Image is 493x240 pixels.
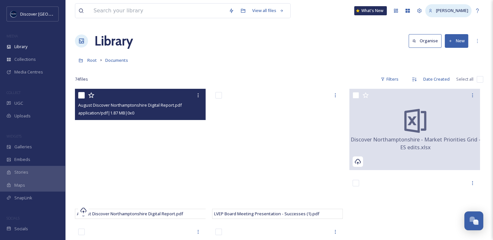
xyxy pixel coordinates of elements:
[14,182,25,188] span: Maps
[456,76,473,82] span: Select all
[7,216,20,220] span: SOCIALS
[78,110,134,116] span: application/pdf | 1.87 MB | 0 x 0
[77,211,183,217] span: August Discover Northamptonshire Digital Report.pdf
[14,44,27,50] span: Library
[420,73,453,86] div: Date Created
[354,6,387,15] a: What's New
[349,136,482,151] span: Discover Northamptonshire - Market Priorities Grid - ES edits.xlsx
[78,102,182,108] span: August Discover Northamptonshire Digital Report.pdf
[7,33,18,38] span: MEDIA
[87,56,97,64] a: Root
[249,4,287,17] a: View all files
[436,7,468,13] span: [PERSON_NAME]
[87,57,97,63] span: Root
[105,56,128,64] a: Documents
[14,156,30,163] span: Embeds
[377,73,402,86] div: Filters
[94,31,133,51] a: Library
[14,169,28,175] span: Stories
[14,100,23,106] span: UGC
[7,134,22,139] span: WIDGETS
[14,69,43,75] span: Media Centres
[14,113,31,119] span: Uploads
[14,226,28,232] span: Socials
[14,144,32,150] span: Galleries
[14,195,32,201] span: SnapLink
[10,11,17,17] img: Untitled%20design%20%282%29.png
[445,34,468,47] button: New
[75,76,88,82] span: 74 file s
[20,11,80,17] span: Discover [GEOGRAPHIC_DATA]
[425,4,471,17] a: [PERSON_NAME]
[409,34,445,47] a: Organise
[7,90,21,95] span: COLLECT
[214,211,319,217] span: LVEP Board Meeting Presentation - Successes (1).pdf
[14,56,36,62] span: Collections
[464,211,483,230] button: Open Chat
[105,57,128,63] span: Documents
[90,4,225,18] input: Search your library
[409,34,442,47] button: Organise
